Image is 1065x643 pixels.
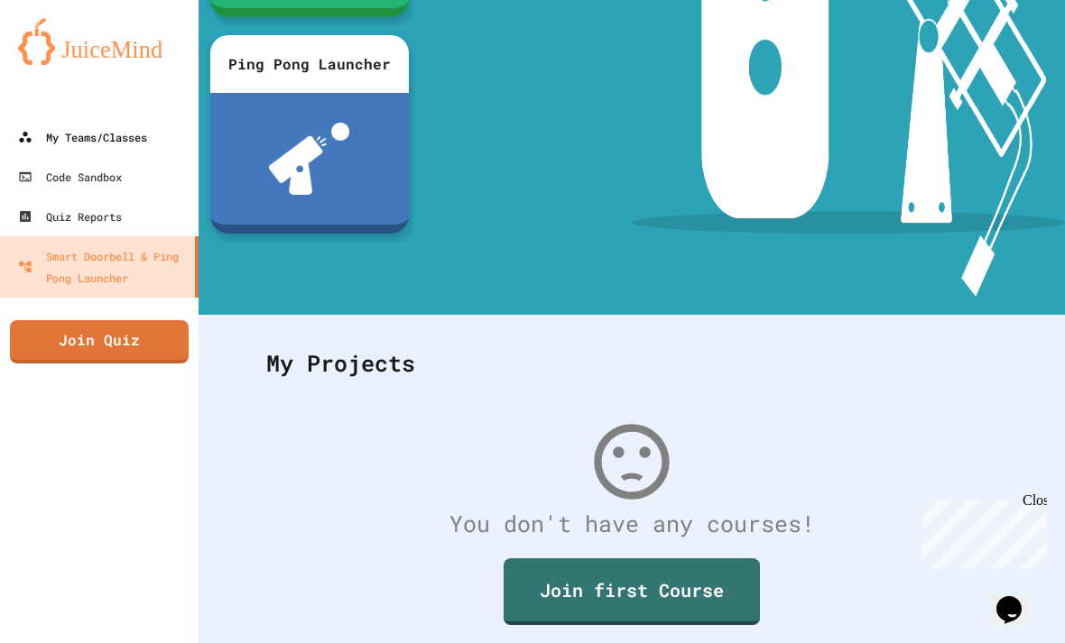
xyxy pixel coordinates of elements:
iframe: chat widget [915,492,1047,569]
div: Code Sandbox [18,166,122,188]
div: My Projects [248,328,1015,399]
div: Smart Doorbell & Ping Pong Launcher [18,245,188,289]
div: Chat with us now!Close [7,7,125,115]
div: Quiz Reports [18,206,122,227]
div: Ping Pong Launcher [210,35,409,93]
a: Join Quiz [10,320,189,363]
div: My Teams/Classes [18,126,147,148]
a: Join first Course [504,558,760,625]
iframe: chat widget [989,571,1047,625]
img: logo-orange.svg [18,18,181,65]
img: ppl-with-ball.png [269,123,349,195]
div: You don't have any courses! [248,507,1015,541]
